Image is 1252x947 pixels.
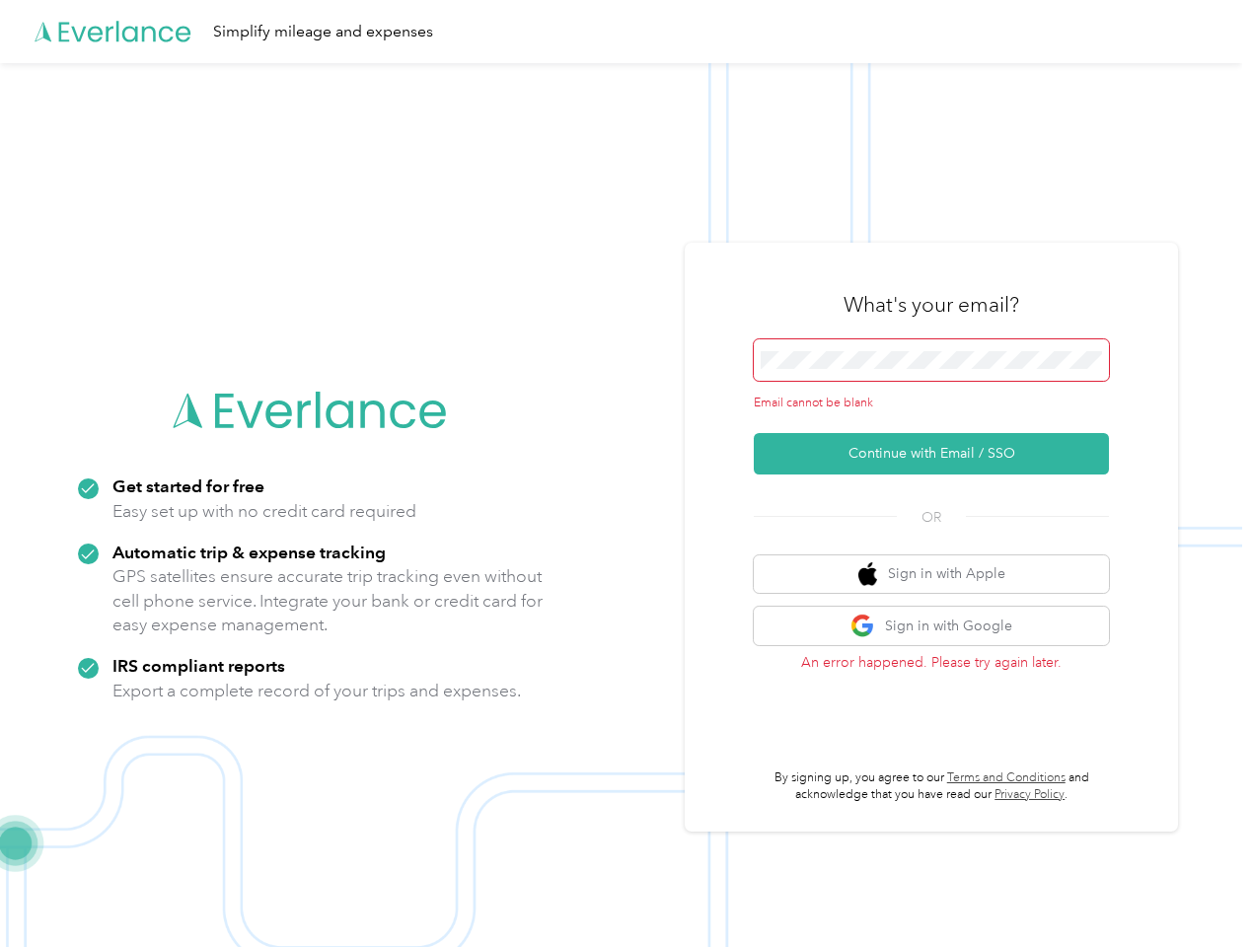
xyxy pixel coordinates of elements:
[858,562,878,587] img: apple logo
[112,564,544,637] p: GPS satellites ensure accurate trip tracking even without cell phone service. Integrate your bank...
[112,655,285,676] strong: IRS compliant reports
[844,291,1019,319] h3: What's your email?
[754,769,1109,804] p: By signing up, you agree to our and acknowledge that you have read our .
[754,433,1109,474] button: Continue with Email / SSO
[112,679,521,703] p: Export a complete record of your trips and expenses.
[213,20,433,44] div: Simplify mileage and expenses
[754,607,1109,645] button: google logoSign in with Google
[112,542,386,562] strong: Automatic trip & expense tracking
[754,555,1109,594] button: apple logoSign in with Apple
[947,770,1066,785] a: Terms and Conditions
[754,652,1109,673] p: An error happened. Please try again later.
[850,614,875,638] img: google logo
[897,507,966,528] span: OR
[112,499,416,524] p: Easy set up with no credit card required
[112,475,264,496] strong: Get started for free
[994,787,1065,802] a: Privacy Policy
[754,395,1109,412] div: Email cannot be blank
